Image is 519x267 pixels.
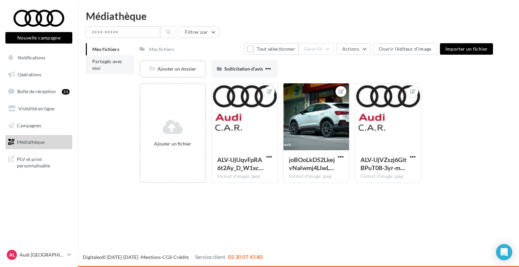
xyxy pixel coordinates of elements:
button: Nouvelle campagne [5,32,72,44]
div: 31 [62,89,70,95]
span: Visibilité en ligne [18,106,54,111]
span: Boîte de réception [17,88,56,94]
span: joBOoLkD52LkejvNaIwmj4LlwLppN3Iy_2inmDA2gUQf-Dw_QzCdQ91RRfEviRykEYPPe2Ulu0DKaVsuuA=s0 [289,156,335,171]
div: Open Intercom Messenger [496,244,512,260]
a: Mentions [141,254,161,260]
div: Ajouter un fichier [143,140,202,147]
span: © [DATE]-[DATE] - - - [83,254,263,260]
a: Visibilité en ligne [4,102,74,116]
a: Campagnes [4,118,74,133]
span: Sollicitation d'avis [224,66,263,72]
p: Audi [GEOGRAPHIC_DATA][PERSON_NAME] [20,251,65,258]
div: Médiathèque [86,11,511,21]
a: AL Audi [GEOGRAPHIC_DATA][PERSON_NAME] [5,248,72,261]
span: AL [9,251,15,258]
button: Actions [337,43,370,55]
button: Filtrer par [179,26,219,38]
span: Opérations [18,72,41,77]
span: (0) [317,46,323,52]
span: Service client [195,253,225,260]
div: Mes fichiers [149,46,174,53]
span: Mes fichiers [92,46,119,52]
div: Format d'image: jpeg [361,173,415,180]
button: Tout sélectionner [244,43,298,55]
a: PLV et print personnalisable [4,152,74,172]
a: Digitaleo [83,254,102,260]
span: ALV-UjVZszj6GitBPuT08-3yr-msq5pqVplXEtLixbrmbnpWWtQIvwNJ [361,156,406,171]
span: Importer un fichier [445,46,488,52]
span: Notifications [18,55,45,60]
div: Ajouter un dossier [141,65,205,72]
span: Médiathèque [17,139,45,145]
button: Ouvrir l'éditeur d'image [373,43,437,55]
span: Partagés avec moi [92,58,123,71]
span: Actions [342,46,359,52]
a: Crédits [173,254,189,260]
span: 02 30 07 43 80 [228,253,263,260]
a: Médiathèque [4,135,74,149]
a: Opérations [4,68,74,82]
button: Notifications [4,51,71,65]
div: Format d'image: jpeg [217,173,272,180]
button: Importer un fichier [440,43,493,55]
a: Boîte de réception31 [4,84,74,99]
button: Gérer(0) [298,43,334,55]
span: Campagnes [17,122,41,128]
div: Format d'image: jpeg [289,173,344,180]
a: CGS [163,254,172,260]
span: ALV-UjUqvFpRA6t2Ay_D_W1xcPZWYL84Aktv2VgtqqgIEcawk5KJjPOe [217,156,264,171]
span: PLV et print personnalisable [17,155,70,169]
